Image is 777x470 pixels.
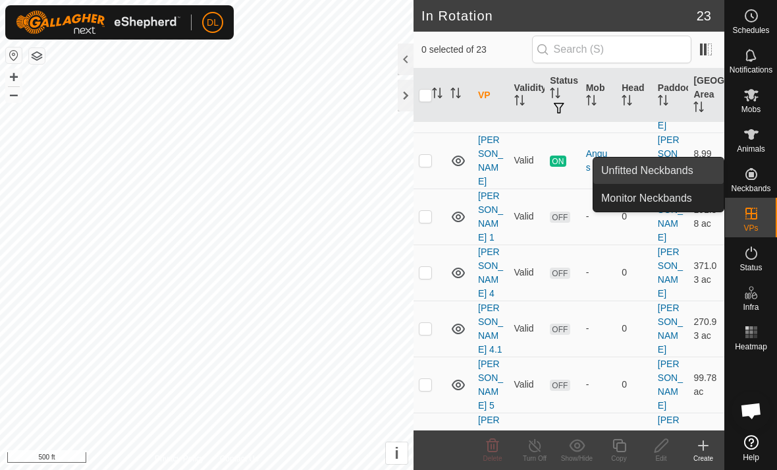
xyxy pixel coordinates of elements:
a: [PERSON_NAME] [658,134,683,187]
span: Monitor Neckbands [601,191,692,206]
div: Show/Hide [556,454,598,463]
td: 270.93 ac [688,301,724,357]
td: Valid [509,357,545,413]
span: 23 [697,6,711,26]
a: [PERSON_NAME] 5 [478,359,503,411]
td: Valid [509,132,545,189]
span: Delete [483,455,502,462]
input: Search (S) [532,36,691,63]
p-sorticon: Activate to sort [622,97,632,107]
span: OFF [550,212,570,223]
button: – [6,86,22,102]
td: 191.38 ac [688,189,724,245]
span: OFF [550,380,570,391]
a: [PERSON_NAME] [478,134,503,187]
span: Mobs [741,105,761,113]
div: Copy [598,454,640,463]
p-sorticon: Activate to sort [586,97,597,107]
p-sorticon: Activate to sort [693,103,704,114]
span: Animals [737,145,765,153]
p-sorticon: Activate to sort [550,90,560,100]
span: VPs [743,224,758,232]
th: Mob [581,69,617,123]
span: Schedules [732,26,769,34]
div: - [586,210,612,223]
a: [PERSON_NAME] [658,415,683,467]
div: - [586,322,612,336]
th: [GEOGRAPHIC_DATA] Area [688,69,724,123]
td: Valid [509,189,545,245]
button: Reset Map [6,47,22,63]
div: Angus 1 [586,147,612,175]
p-sorticon: Activate to sort [658,97,668,107]
div: - [586,378,612,392]
span: Neckbands [731,185,770,192]
th: Validity [509,69,545,123]
td: 0 [616,189,653,245]
span: Unfitted Neckbands [601,163,693,179]
td: 438.07 ac [688,413,724,469]
a: [PERSON_NAME] 4 [478,247,503,299]
th: Paddock [653,69,689,123]
td: 0 [616,245,653,301]
th: Head [616,69,653,123]
span: Heatmap [735,343,767,351]
span: Help [743,454,759,461]
h2: In Rotation [421,8,697,24]
span: DL [207,16,219,30]
p-sorticon: Activate to sort [514,97,525,107]
a: [PERSON_NAME] [658,247,683,299]
td: Valid [509,301,545,357]
div: Turn Off [514,454,556,463]
td: 99.78 ac [688,357,724,413]
button: Map Layers [29,48,45,64]
a: [PERSON_NAME] [658,191,683,243]
a: [PERSON_NAME] 6 [478,415,503,467]
th: VP [473,69,509,123]
span: OFF [550,324,570,335]
div: - [586,266,612,279]
p-sorticon: Activate to sort [450,90,461,100]
td: 0 [616,357,653,413]
a: Help [725,430,777,467]
button: i [386,442,408,464]
td: Valid [509,413,545,469]
td: 371.03 ac [688,245,724,301]
td: Valid [509,245,545,301]
button: + [6,69,22,85]
a: Privacy Policy [155,453,204,465]
span: Notifications [730,66,772,74]
span: Status [739,264,762,272]
th: Status [545,69,581,123]
div: Edit [640,454,682,463]
td: 1 [616,132,653,189]
td: 8.99 ac [688,132,724,189]
a: [PERSON_NAME] 4.1 [478,303,503,355]
a: [PERSON_NAME] [658,78,683,131]
a: [PERSON_NAME] 1 [478,191,503,243]
span: 0 selected of 23 [421,43,532,57]
span: OFF [550,268,570,279]
img: Gallagher Logo [16,11,180,34]
div: Create [682,454,724,463]
a: [PERSON_NAME] [658,359,683,411]
div: Open chat [732,391,771,430]
a: Monitor Neckbands [593,185,724,212]
a: Unfitted Neckbands [593,158,724,184]
span: i [394,444,399,462]
span: Infra [743,303,759,311]
td: 0 [616,301,653,357]
a: Contact Us [220,453,259,465]
a: [PERSON_NAME] [658,303,683,355]
span: ON [550,156,566,167]
p-sorticon: Activate to sort [432,90,442,100]
td: 0 [616,413,653,469]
